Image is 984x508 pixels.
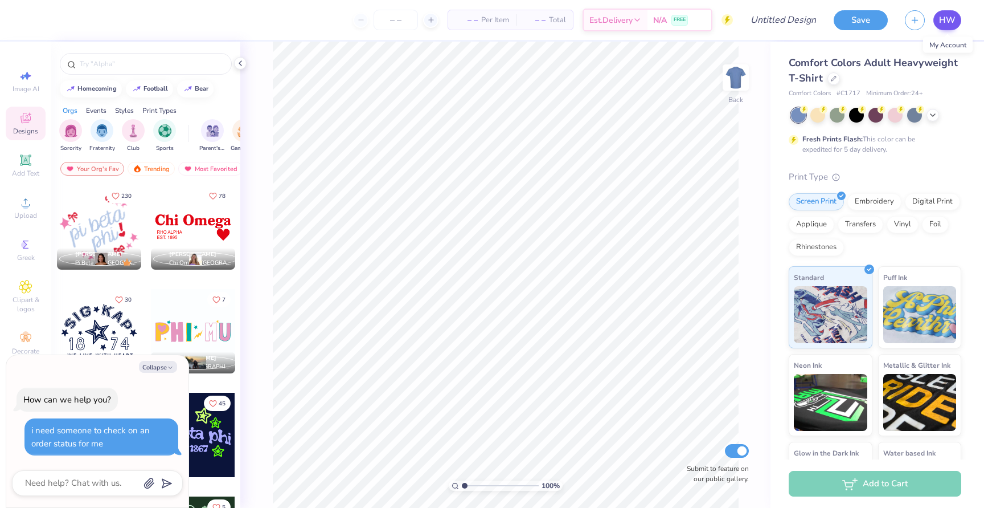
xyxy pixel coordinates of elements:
[60,162,124,176] div: Your Org's Fav
[17,253,35,262] span: Greek
[127,124,140,137] img: Club Image
[231,144,257,153] span: Game Day
[89,144,115,153] span: Fraternity
[126,80,173,97] button: football
[207,292,231,307] button: Like
[231,119,257,153] button: filter button
[883,359,950,371] span: Metallic & Glitter Ink
[883,447,936,459] span: Water based Ink
[789,239,844,256] div: Rhinestones
[789,89,831,99] span: Comfort Colors
[128,162,175,176] div: Trending
[169,259,231,267] span: Chi Omega, [GEOGRAPHIC_DATA][US_STATE]
[77,86,117,92] div: homecoming
[231,119,257,153] div: filter for Game Day
[802,134,942,155] div: This color can be expedited for 5 day delivery.
[169,354,216,362] span: [PERSON_NAME]
[122,119,145,153] button: filter button
[589,14,633,26] span: Est. Delivery
[838,216,883,233] div: Transfers
[96,124,108,137] img: Fraternity Image
[794,271,824,283] span: Standard
[183,86,192,92] img: trend_line.gif
[13,84,39,94] span: Image AI
[794,447,859,459] span: Glow in the Dark Ink
[883,286,957,343] img: Puff Ink
[789,193,844,210] div: Screen Print
[183,165,192,173] img: most_fav.gif
[156,144,174,153] span: Sports
[59,119,82,153] button: filter button
[121,193,132,199] span: 230
[883,374,957,431] img: Metallic & Glitter Ink
[206,124,219,137] img: Parent's Weekend Image
[143,86,168,92] div: football
[741,9,825,31] input: Untitled Design
[237,124,251,137] img: Game Day Image
[195,86,208,92] div: bear
[724,66,747,89] img: Back
[142,105,177,116] div: Print Types
[523,14,546,26] span: – –
[204,396,231,411] button: Like
[59,119,82,153] div: filter for Sorority
[923,37,973,53] div: My Account
[75,259,137,267] span: Pi Beta Phi, [GEOGRAPHIC_DATA][US_STATE]
[14,211,37,220] span: Upload
[794,286,867,343] img: Standard
[158,124,171,137] img: Sports Image
[89,119,115,153] div: filter for Fraternity
[219,401,225,407] span: 45
[153,119,176,153] div: filter for Sports
[883,271,907,283] span: Puff Ink
[887,216,919,233] div: Vinyl
[837,89,860,99] span: # C1717
[789,56,958,85] span: Comfort Colors Adult Heavyweight T-Shirt
[939,14,956,27] span: HW
[802,135,863,144] strong: Fresh Prints Flash:
[6,295,46,314] span: Clipart & logos
[31,425,150,449] div: i need someone to check on an order status for me
[65,165,75,173] img: most_fav.gif
[680,464,749,484] label: Submit to feature on our public gallery.
[169,250,216,258] span: [PERSON_NAME]
[79,58,224,70] input: Try "Alpha"
[653,14,667,26] span: N/A
[153,119,176,153] button: filter button
[23,394,111,405] div: How can we help you?
[199,119,225,153] div: filter for Parent's Weekend
[132,86,141,92] img: trend_line.gif
[12,347,39,356] span: Decorate
[133,165,142,173] img: trending.gif
[13,127,38,136] span: Designs
[86,105,106,116] div: Events
[110,292,137,307] button: Like
[219,193,225,199] span: 78
[127,144,140,153] span: Club
[933,10,961,30] a: HW
[922,216,949,233] div: Foil
[178,162,243,176] div: Most Favorited
[794,359,822,371] span: Neon Ink
[794,374,867,431] img: Neon Ink
[199,144,225,153] span: Parent's Weekend
[847,193,901,210] div: Embroidery
[905,193,960,210] div: Digital Print
[789,216,834,233] div: Applique
[549,14,566,26] span: Total
[455,14,478,26] span: – –
[75,250,122,258] span: [PERSON_NAME]
[374,10,418,30] input: – –
[542,481,560,491] span: 100 %
[674,16,686,24] span: FREE
[834,10,888,30] button: Save
[64,124,77,137] img: Sorority Image
[481,14,509,26] span: Per Item
[63,105,77,116] div: Orgs
[222,297,225,303] span: 7
[125,297,132,303] span: 30
[728,95,743,105] div: Back
[106,188,137,204] button: Like
[139,361,177,373] button: Collapse
[199,119,225,153] button: filter button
